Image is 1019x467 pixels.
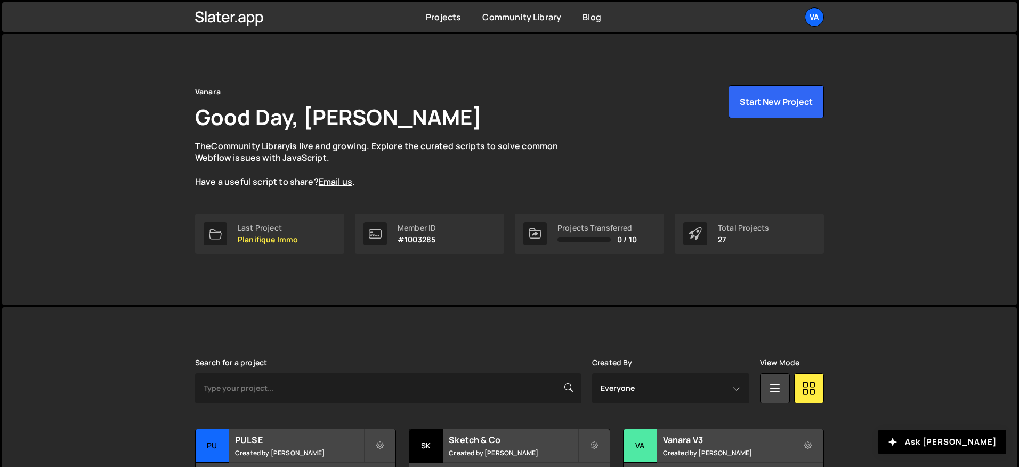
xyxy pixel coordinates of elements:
small: Created by [PERSON_NAME] [235,448,363,457]
a: Projects [426,11,461,23]
div: Sk [409,429,443,463]
p: The is live and growing. Explore the curated scripts to solve common Webflow issues with JavaScri... [195,140,579,188]
div: Total Projects [718,224,769,232]
a: Email us [319,176,352,187]
a: Va [805,7,824,27]
p: #1003285 [398,235,436,244]
a: Community Library [482,11,561,23]
div: Member ID [398,224,436,232]
label: Created By [592,358,633,367]
div: PU [196,429,229,463]
a: Last Project Planifique Immo [195,214,344,254]
p: Planifique Immo [238,235,298,244]
div: Va [624,429,657,463]
a: Blog [583,11,601,23]
a: Community Library [211,140,290,152]
button: Start New Project [729,85,824,118]
label: Search for a project [195,358,267,367]
div: Last Project [238,224,298,232]
span: 0 / 10 [617,235,637,244]
p: 27 [718,235,769,244]
small: Created by [PERSON_NAME] [449,448,577,457]
h2: Sketch & Co [449,434,577,446]
h2: PULSE [235,434,363,446]
label: View Mode [760,358,799,367]
button: Ask [PERSON_NAME] [878,430,1006,454]
h2: Vanara V3 [663,434,791,446]
small: Created by [PERSON_NAME] [663,448,791,457]
div: Projects Transferred [557,224,637,232]
div: Vanara [195,85,221,98]
input: Type your project... [195,373,581,403]
h1: Good Day, [PERSON_NAME] [195,102,482,132]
